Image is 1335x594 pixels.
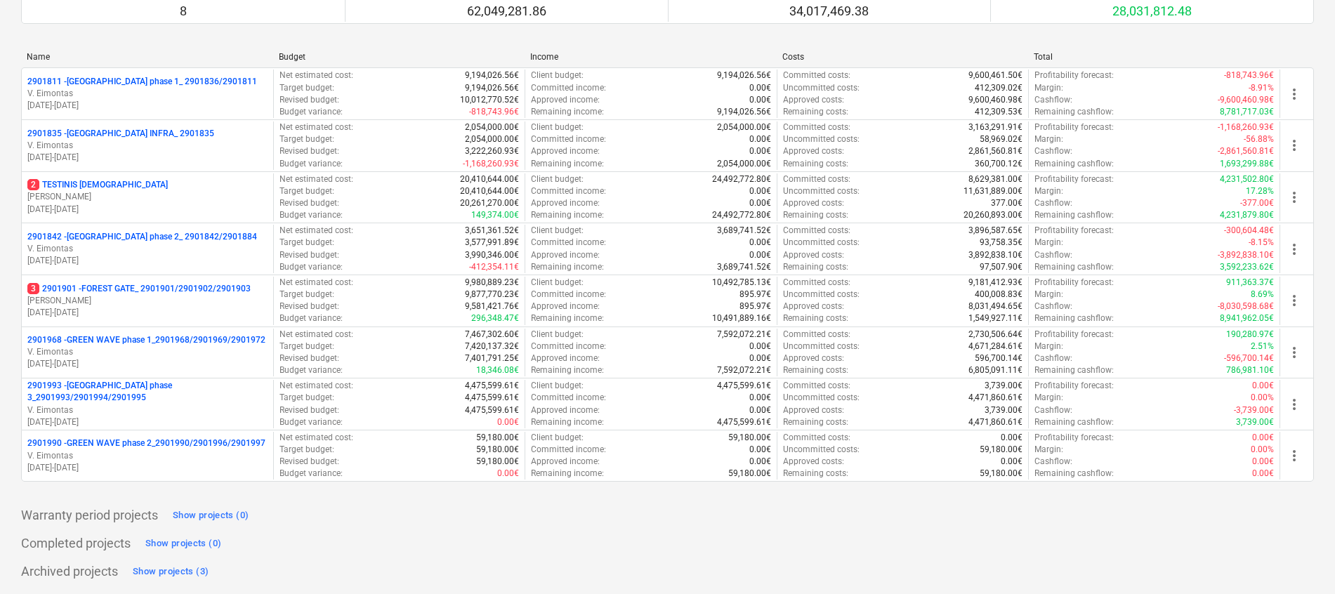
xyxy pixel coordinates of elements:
div: Show projects (3) [133,564,209,580]
p: Committed income : [531,133,606,145]
p: 8,629,381.00€ [968,173,1022,185]
span: more_vert [1286,447,1303,464]
p: 4,475,599.61€ [465,404,519,416]
p: [DATE] - [DATE] [27,307,268,319]
span: more_vert [1286,292,1303,309]
p: 58,969.02€ [980,133,1022,145]
p: -8.91% [1249,82,1274,94]
p: 3,651,361.52€ [465,225,519,237]
p: Approved income : [531,94,600,106]
p: Remaining costs : [783,416,848,428]
p: 0.00€ [749,352,771,364]
p: 2901968 - GREEN WAVE phase 1_2901968/2901969/2901972 [27,334,265,346]
span: more_vert [1286,344,1303,361]
button: Show projects (0) [169,504,252,527]
p: 4,475,599.61€ [465,380,519,392]
p: 24,492,772.80€ [712,173,771,185]
p: V. Eimontas [27,88,268,100]
p: 4,471,860.61€ [968,416,1022,428]
p: Profitability forecast : [1034,70,1114,81]
div: 2901811 -[GEOGRAPHIC_DATA] phase 1_ 2901836/2901811V. Eimontas[DATE]-[DATE] [27,76,268,112]
p: Uncommitted costs : [783,392,860,404]
span: more_vert [1286,189,1303,206]
p: Client budget : [531,225,584,237]
p: 3,739.00€ [985,404,1022,416]
p: -3,739.00€ [1234,404,1274,416]
p: 1,693,299.88€ [1220,158,1274,170]
p: [DATE] - [DATE] [27,204,268,216]
p: 9,877,770.23€ [465,289,519,301]
p: Committed costs : [783,121,850,133]
p: 3,739.00€ [985,380,1022,392]
p: Committed income : [531,341,606,352]
p: 3,892,838.10€ [968,249,1022,261]
p: TESTINIS [DEMOGRAPHIC_DATA] [27,179,168,191]
p: 10,492,785.13€ [712,277,771,289]
p: 412,309.53€ [975,106,1022,118]
p: Approved costs : [783,197,844,209]
p: Target budget : [280,392,334,404]
p: 0.00€ [749,249,771,261]
p: 20,260,893.00€ [964,209,1022,221]
p: 2901901 - FOREST GATE_ 2901901/2901902/2901903 [27,283,251,295]
p: 9,181,412.93€ [968,277,1022,289]
p: Budget variance : [280,364,343,376]
p: Committed income : [531,82,606,94]
p: 596,700.14€ [975,352,1022,364]
p: -818,743.96€ [1224,70,1274,81]
p: Client budget : [531,70,584,81]
p: Target budget : [280,444,334,456]
p: Margin : [1034,185,1063,197]
div: 2901968 -GREEN WAVE phase 1_2901968/2901969/2901972V. Eimontas[DATE]-[DATE] [27,334,268,370]
button: Show projects (3) [129,560,212,583]
p: 20,261,270.00€ [460,197,519,209]
p: Margin : [1034,82,1063,94]
p: Approved income : [531,249,600,261]
p: Margin : [1034,133,1063,145]
p: [DATE] - [DATE] [27,416,268,428]
p: 9,600,461.50€ [968,70,1022,81]
div: Show projects (0) [145,536,221,552]
p: Approved income : [531,301,600,312]
p: Profitability forecast : [1034,380,1114,392]
p: 8.69% [1251,289,1274,301]
p: 4,231,502.80€ [1220,173,1274,185]
p: Profitability forecast : [1034,225,1114,237]
p: Cashflow : [1034,197,1072,209]
p: 0.00€ [1001,432,1022,444]
p: 0.00% [1251,444,1274,456]
p: 17.28% [1246,185,1274,197]
p: Profitability forecast : [1034,121,1114,133]
p: 296,348.47€ [471,312,519,324]
p: 97,507.90€ [980,261,1022,273]
p: Profitability forecast : [1034,432,1114,444]
p: Target budget : [280,82,334,94]
p: -596,700.14€ [1224,352,1274,364]
p: Client budget : [531,277,584,289]
span: more_vert [1286,396,1303,413]
p: 8,941,962.05€ [1220,312,1274,324]
p: Net estimated cost : [280,380,353,392]
p: -9,600,460.98€ [1218,94,1274,106]
span: 3 [27,283,39,294]
p: 9,194,026.56€ [717,70,771,81]
p: 911,363.37€ [1226,277,1274,289]
span: more_vert [1286,137,1303,154]
p: 9,581,421.76€ [465,301,519,312]
p: Budget variance : [280,261,343,273]
p: 10,012,770.52€ [460,94,519,106]
p: Remaining cashflow : [1034,364,1114,376]
p: [DATE] - [DATE] [27,100,268,112]
p: 0.00% [1251,392,1274,404]
p: Profitability forecast : [1034,329,1114,341]
p: Cashflow : [1034,94,1072,106]
p: 34,017,469.38 [789,3,869,20]
p: Budget variance : [280,209,343,221]
p: Committed costs : [783,173,850,185]
div: 2901993 -[GEOGRAPHIC_DATA] phase 3_2901993/2901994/2901995V. Eimontas[DATE]-[DATE] [27,380,268,428]
p: Profitability forecast : [1034,173,1114,185]
p: Committed costs : [783,277,850,289]
p: 7,467,302.60€ [465,329,519,341]
p: Client budget : [531,121,584,133]
p: Revised budget : [280,94,339,106]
